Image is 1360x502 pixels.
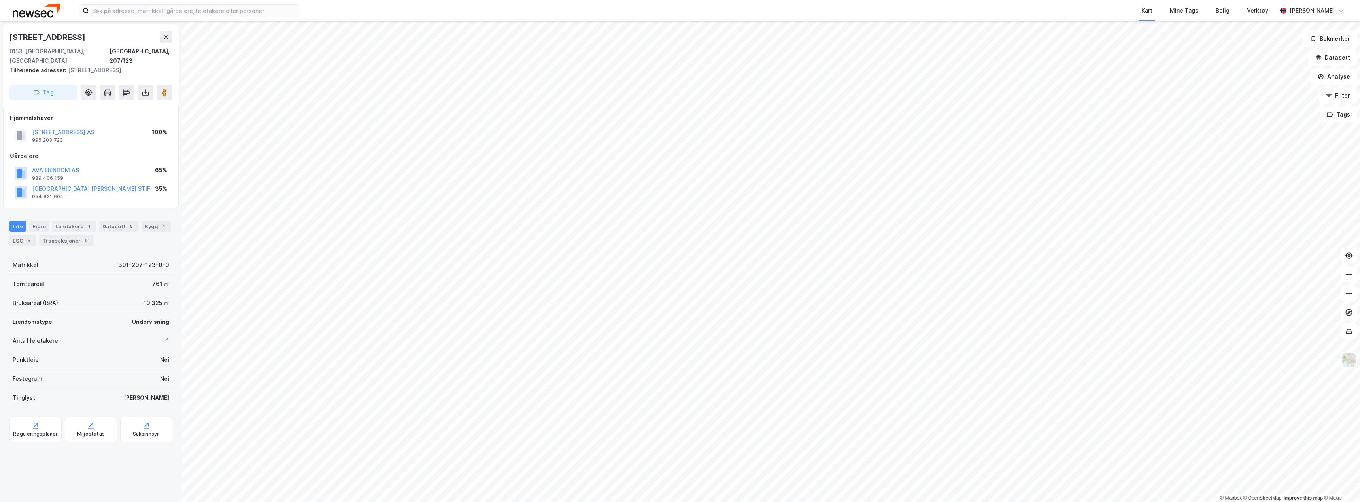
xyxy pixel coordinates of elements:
div: Leietakere [52,221,96,232]
div: Undervisning [132,317,169,327]
div: 1 [166,336,169,346]
div: Bolig [1216,6,1230,15]
div: [STREET_ADDRESS] [9,31,87,43]
img: newsec-logo.f6e21ccffca1b3a03d2d.png [13,4,60,17]
button: Filter [1319,88,1357,103]
div: Kart [1141,6,1152,15]
div: Tinglyst [13,393,35,402]
div: 989 406 159 [32,175,63,181]
div: [PERSON_NAME] [124,393,169,402]
div: Festegrunn [13,374,43,384]
iframe: Chat Widget [1320,464,1360,502]
div: Miljøstatus [77,431,105,437]
button: Bokmerker [1303,31,1357,47]
div: Antall leietakere [13,336,58,346]
a: OpenStreetMap [1243,495,1282,501]
div: [PERSON_NAME] [1290,6,1335,15]
div: Tomteareal [13,279,44,289]
div: Datasett [99,221,138,232]
div: 5 [25,237,33,244]
div: Mine Tags [1170,6,1198,15]
div: 35% [155,184,167,194]
div: Kontrollprogram for chat [1320,464,1360,502]
div: Nei [160,355,169,365]
div: 995 203 723 [32,137,63,143]
a: Improve this map [1284,495,1323,501]
div: 0153, [GEOGRAPHIC_DATA], [GEOGRAPHIC_DATA] [9,47,110,66]
button: Datasett [1309,50,1357,66]
div: 301-207-123-0-0 [118,260,169,270]
div: [STREET_ADDRESS] [9,66,166,75]
input: Søk på adresse, matrikkel, gårdeiere, leietakere eller personer [89,5,300,17]
div: 954 831 604 [32,194,64,200]
div: 9 [82,237,90,244]
button: Analyse [1311,69,1357,85]
div: Saksinnsyn [133,431,160,437]
div: Reguleringsplaner [13,431,58,437]
div: Verktøy [1247,6,1268,15]
span: Tilhørende adresser: [9,67,68,73]
div: Transaksjoner [39,235,93,246]
button: Tags [1320,107,1357,122]
div: 5 [127,222,135,230]
div: 65% [155,165,167,175]
div: 10 325 ㎡ [144,298,169,308]
div: 100% [152,128,167,137]
div: Bygg [142,221,171,232]
div: [GEOGRAPHIC_DATA], 207/123 [110,47,172,66]
div: 1 [85,222,93,230]
a: Mapbox [1220,495,1242,501]
div: 761 ㎡ [152,279,169,289]
div: 1 [160,222,168,230]
div: Punktleie [13,355,39,365]
div: Nei [160,374,169,384]
button: Tag [9,85,77,100]
div: Bruksareal (BRA) [13,298,58,308]
div: Eiendomstype [13,317,52,327]
img: Z [1341,352,1356,367]
div: Hjemmelshaver [10,113,172,123]
div: Matrikkel [13,260,38,270]
div: ESG [9,235,36,246]
div: Eiere [29,221,49,232]
div: Gårdeiere [10,151,172,161]
div: Info [9,221,26,232]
